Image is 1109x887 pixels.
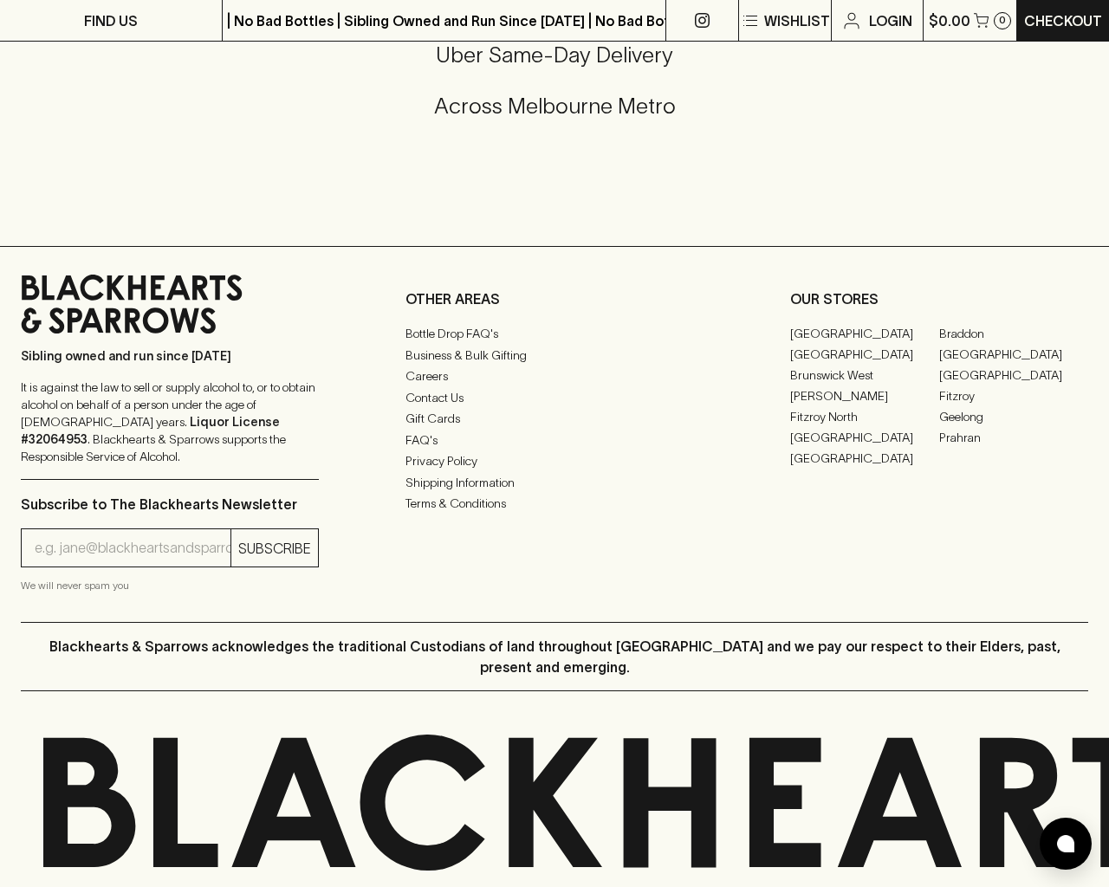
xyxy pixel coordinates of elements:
[790,365,939,385] a: Brunswick West
[21,379,319,465] p: It is against the law to sell or supply alcohol to, or to obtain alcohol on behalf of a person un...
[21,347,319,365] p: Sibling owned and run since [DATE]
[869,10,912,31] p: Login
[790,406,939,427] a: Fitzroy North
[1057,835,1074,852] img: bubble-icon
[405,430,704,450] a: FAQ's
[405,494,704,515] a: Terms & Conditions
[405,366,704,387] a: Careers
[35,534,230,562] input: e.g. jane@blackheartsandsparrows.com.au
[84,10,138,31] p: FIND US
[764,10,830,31] p: Wishlist
[21,494,319,515] p: Subscribe to The Blackhearts Newsletter
[238,538,311,559] p: SUBSCRIBE
[790,288,1088,309] p: OUR STORES
[34,636,1075,677] p: Blackhearts & Sparrows acknowledges the traditional Custodians of land throughout [GEOGRAPHIC_DAT...
[21,577,319,594] p: We will never spam you
[939,323,1088,344] a: Braddon
[405,472,704,493] a: Shipping Information
[405,345,704,366] a: Business & Bulk Gifting
[21,41,1088,69] h5: Uber Same-Day Delivery
[405,288,704,309] p: OTHER AREAS
[405,409,704,430] a: Gift Cards
[405,451,704,472] a: Privacy Policy
[405,387,704,408] a: Contact Us
[405,324,704,345] a: Bottle Drop FAQ's
[929,10,970,31] p: $0.00
[939,406,1088,427] a: Geelong
[231,529,318,567] button: SUBSCRIBE
[939,365,1088,385] a: [GEOGRAPHIC_DATA]
[21,92,1088,120] h5: Across Melbourne Metro
[790,427,939,448] a: [GEOGRAPHIC_DATA]
[790,385,939,406] a: [PERSON_NAME]
[939,385,1088,406] a: Fitzroy
[790,448,939,469] a: [GEOGRAPHIC_DATA]
[790,323,939,344] a: [GEOGRAPHIC_DATA]
[1024,10,1102,31] p: Checkout
[999,16,1006,25] p: 0
[939,344,1088,365] a: [GEOGRAPHIC_DATA]
[939,427,1088,448] a: Prahran
[790,344,939,365] a: [GEOGRAPHIC_DATA]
